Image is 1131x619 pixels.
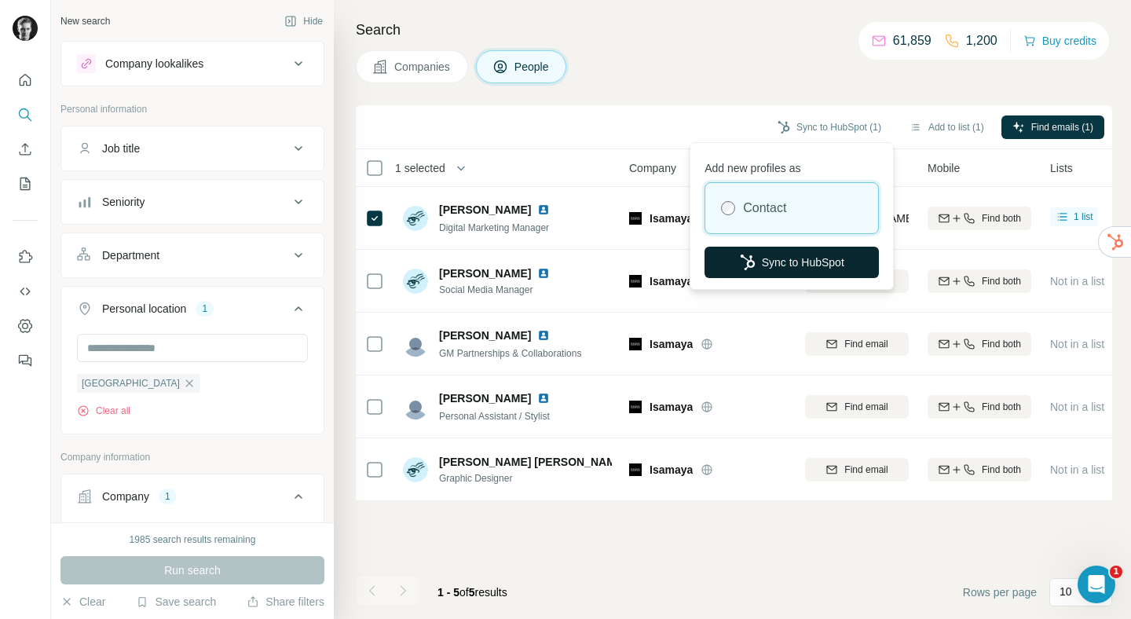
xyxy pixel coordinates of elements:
[1001,115,1104,139] button: Find emails (1)
[928,269,1031,293] button: Find both
[13,277,38,306] button: Use Surfe API
[247,594,324,610] button: Share filters
[629,338,642,350] img: Logo of Isamaya
[537,203,550,216] img: LinkedIn logo
[650,399,693,415] span: Isamaya
[439,266,531,281] span: [PERSON_NAME]
[13,243,38,271] button: Use Surfe on LinkedIn
[102,247,159,263] div: Department
[403,206,428,231] img: Avatar
[629,212,642,225] img: Logo of Isamaya
[928,332,1031,356] button: Find both
[13,346,38,375] button: Feedback
[60,102,324,116] p: Personal information
[928,395,1031,419] button: Find both
[650,273,693,289] span: Isamaya
[844,400,888,414] span: Find email
[844,463,888,477] span: Find email
[60,594,105,610] button: Clear
[1031,120,1093,134] span: Find emails (1)
[1050,338,1104,350] span: Not in a list
[650,462,693,478] span: Isamaya
[395,160,445,176] span: 1 selected
[82,376,180,390] span: [GEOGRAPHIC_DATA]
[1050,401,1104,413] span: Not in a list
[629,401,642,413] img: Logo of Isamaya
[893,31,932,50] p: 61,859
[136,594,216,610] button: Save search
[705,154,879,176] p: Add new profiles as
[13,170,38,198] button: My lists
[403,269,428,294] img: Avatar
[982,211,1021,225] span: Find both
[13,101,38,129] button: Search
[928,160,960,176] span: Mobile
[928,458,1031,482] button: Find both
[805,395,909,419] button: Find email
[537,329,550,342] img: LinkedIn logo
[439,454,627,470] span: [PERSON_NAME] [PERSON_NAME]
[102,141,140,156] div: Job title
[196,302,214,316] div: 1
[629,463,642,476] img: Logo of Isamaya
[102,489,149,504] div: Company
[439,202,531,218] span: [PERSON_NAME]
[982,463,1021,477] span: Find both
[1023,30,1096,52] button: Buy credits
[356,19,1112,41] h4: Search
[1074,210,1093,224] span: 1 list
[439,283,556,297] span: Social Media Manager
[767,115,892,139] button: Sync to HubSpot (1)
[102,301,186,317] div: Personal location
[982,274,1021,288] span: Find both
[1078,566,1115,603] iframe: Intercom live chat
[61,478,324,522] button: Company1
[439,390,531,406] span: [PERSON_NAME]
[13,135,38,163] button: Enrich CSV
[982,400,1021,414] span: Find both
[61,45,324,82] button: Company lookalikes
[1050,463,1104,476] span: Not in a list
[61,130,324,167] button: Job title
[629,275,642,288] img: Logo of Isamaya
[459,586,469,599] span: of
[982,337,1021,351] span: Find both
[102,194,145,210] div: Seniority
[77,404,130,418] button: Clear all
[966,31,997,50] p: 1,200
[1050,160,1073,176] span: Lists
[629,160,676,176] span: Company
[13,16,38,41] img: Avatar
[13,66,38,94] button: Quick start
[805,458,909,482] button: Find email
[13,312,38,340] button: Dashboard
[60,450,324,464] p: Company information
[130,533,256,547] div: 1985 search results remaining
[469,586,475,599] span: 5
[1060,584,1072,599] p: 10
[439,348,581,359] span: GM Partnerships & Collaborations
[705,247,879,278] button: Sync to HubSpot
[514,59,551,75] span: People
[439,222,549,233] span: Digital Marketing Manager
[439,411,550,422] span: Personal Assistant / Stylist
[439,471,612,485] span: Graphic Designer
[1110,566,1122,578] span: 1
[1050,275,1104,288] span: Not in a list
[61,236,324,274] button: Department
[537,392,550,405] img: LinkedIn logo
[77,522,308,542] div: Select a company name or website
[437,586,507,599] span: results
[650,211,693,226] span: Isamaya
[60,14,110,28] div: New search
[844,337,888,351] span: Find email
[403,394,428,419] img: Avatar
[963,584,1037,600] span: Rows per page
[61,290,324,334] button: Personal location1
[105,56,203,71] div: Company lookalikes
[650,336,693,352] span: Isamaya
[439,328,531,343] span: [PERSON_NAME]
[61,183,324,221] button: Seniority
[743,199,786,218] label: Contact
[394,59,452,75] span: Companies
